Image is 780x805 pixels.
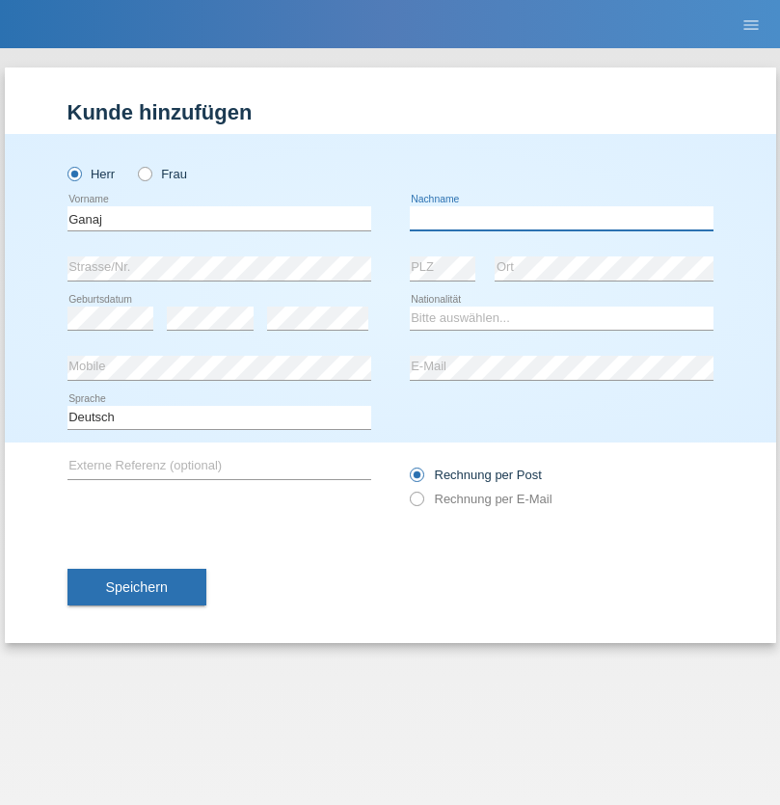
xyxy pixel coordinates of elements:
label: Rechnung per Post [410,468,542,482]
input: Rechnung per Post [410,468,422,492]
h1: Kunde hinzufügen [67,100,713,124]
input: Rechnung per E-Mail [410,492,422,516]
input: Herr [67,167,80,179]
label: Rechnung per E-Mail [410,492,552,506]
button: Speichern [67,569,206,605]
i: menu [741,15,761,35]
label: Frau [138,167,187,181]
a: menu [732,18,770,30]
span: Speichern [106,579,168,595]
input: Frau [138,167,150,179]
label: Herr [67,167,116,181]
